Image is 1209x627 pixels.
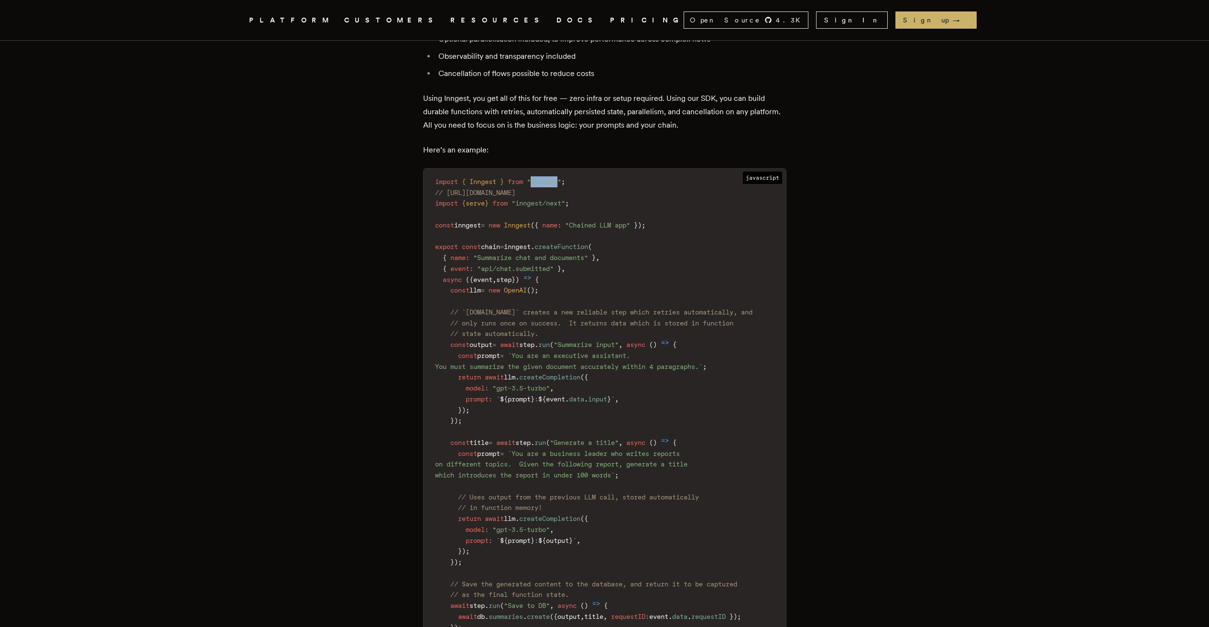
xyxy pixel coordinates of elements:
p: Here’s an example: [423,143,786,157]
span: , [550,526,554,533]
a: DOCS [556,14,599,26]
span: createCompletion [519,515,580,522]
span: "gpt-3.5-turbo" [492,526,550,533]
span: run [534,439,546,446]
span: . [531,243,534,250]
span: run [538,341,550,348]
span: 4.3 K [776,15,806,25]
span: } [557,265,561,272]
span: . [485,602,489,609]
a: Sign up [895,11,977,29]
span: const [450,286,469,294]
span: ( [500,602,504,609]
a: Sign In [816,11,888,29]
span: : [489,395,492,403]
span: ( [580,515,584,522]
span: Inngest [504,221,531,229]
span: "inngest" [527,178,561,185]
span: requestID [611,613,645,620]
span: { [584,373,588,381]
span: ( [527,286,531,294]
span: which introduces the report in under 100 words [435,471,611,479]
span: You are a business leader who writes reports [512,450,680,457]
span: import [435,199,458,207]
span: const [450,341,469,348]
span: , [619,341,622,348]
span: OpenAI [504,286,527,294]
span: ; [561,178,565,185]
span: async [557,602,577,609]
span: , [577,537,580,544]
span: name [450,254,466,261]
span: { [673,341,676,348]
span: inngest [504,243,531,250]
span: "Chained LLM app" [565,221,630,229]
span: prompt [466,537,489,544]
span: model [466,526,485,533]
span: RESOURCES [450,14,545,26]
span: prompt [508,537,531,544]
span: ` [611,395,615,403]
button: PLATFORM [249,14,333,26]
span: ) [515,276,519,283]
span: title [469,439,489,446]
span: = [500,352,504,359]
span: ) [653,439,657,446]
span: new [489,221,500,229]
span: ( [649,341,653,348]
span: ) [454,417,458,424]
span: Open Source [690,15,761,25]
span: ( [466,276,469,283]
span: ) [462,406,466,414]
span: "inngest/next" [512,199,565,207]
span: , [492,276,496,283]
span: await [485,373,504,381]
span: export [435,243,458,250]
span: => [523,273,531,281]
span: llm [504,515,515,522]
span: ( [546,439,550,446]
span: ${ [500,537,508,544]
span: input [588,395,607,403]
span: ; [615,471,619,479]
li: Observability and transparency included [436,50,786,63]
span: = [492,341,496,348]
span: // as the final function state. [450,591,569,598]
span: ; [466,547,469,555]
span: : [534,537,538,544]
span: // [URL][DOMAIN_NAME] [435,189,515,196]
span: ` [508,450,512,457]
span: prompt [508,395,531,403]
p: Using Inngest, you get all of this for free — zero infra or setup required. Using our SDK, you ca... [423,92,786,132]
span: . [534,341,538,348]
span: summaries [489,613,523,620]
span: "gpt-3.5-turbo" [492,384,550,392]
span: ) [454,558,458,566]
span: "Summarize chat and documents" [473,254,588,261]
span: } [450,417,454,424]
span: . [515,515,519,522]
span: . [565,395,569,403]
span: } [569,537,573,544]
span: ( [580,602,584,609]
span: const [458,450,477,457]
span: : [469,265,473,272]
span: data [672,613,687,620]
span: ) [584,602,588,609]
span: async [443,276,462,283]
span: data [569,395,584,403]
span: ; [466,406,469,414]
span: } [500,178,504,185]
span: inngest [454,221,481,229]
span: ; [458,417,462,424]
span: ${ [538,395,546,403]
span: run [489,602,500,609]
span: } [531,537,534,544]
span: prompt [466,395,489,403]
span: llm [504,373,515,381]
a: CUSTOMERS [344,14,439,26]
span: // `[DOMAIN_NAME]` creates a new reliable step which retries automatically, and [450,308,752,316]
span: } [634,221,638,229]
span: ; [458,558,462,566]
